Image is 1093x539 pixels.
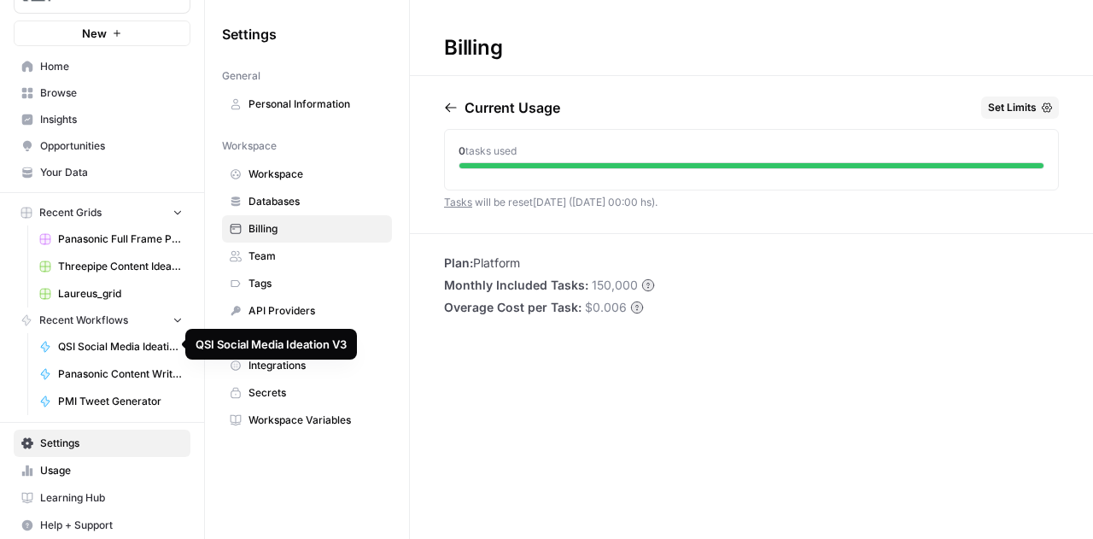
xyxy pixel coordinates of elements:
[14,484,190,512] a: Learning Hub
[444,299,582,316] span: Overage Cost per Task:
[58,231,183,247] span: Panasonic Full Frame Programmatic SEO
[14,200,190,226] button: Recent Grids
[444,196,472,208] a: Tasks
[14,132,190,160] a: Opportunities
[222,188,392,215] a: Databases
[58,366,183,382] span: Panasonic Content Writer for SEO
[14,21,190,46] button: New
[32,333,190,360] a: QSI Social Media Ideation V3
[222,68,260,84] span: General
[40,138,183,154] span: Opportunities
[248,331,384,346] span: Single Sign On
[465,97,560,118] p: Current Usage
[58,339,183,354] span: QSI Social Media Ideation V3
[222,297,392,325] a: API Providers
[410,34,536,62] div: Billing
[40,165,183,180] span: Your Data
[14,53,190,80] a: Home
[444,196,658,208] span: will be reset [DATE] ([DATE] 00:00 hs) .
[222,379,392,407] a: Secrets
[40,85,183,101] span: Browse
[40,463,183,478] span: Usage
[40,436,183,451] span: Settings
[465,144,517,157] span: tasks used
[248,97,384,112] span: Personal Information
[222,24,277,44] span: Settings
[222,161,392,188] a: Workspace
[14,308,190,333] button: Recent Workflows
[32,253,190,280] a: Threepipe Content Ideation Grid
[981,97,1059,119] button: Set Limits
[14,79,190,107] a: Browse
[222,407,392,434] a: Workspace Variables
[222,91,392,118] a: Personal Information
[32,226,190,253] a: Panasonic Full Frame Programmatic SEO
[248,194,384,209] span: Databases
[14,106,190,133] a: Insights
[592,277,638,294] span: 150,000
[222,325,392,352] a: Single Sign On
[58,259,183,274] span: Threepipe Content Ideation Grid
[222,215,392,243] a: Billing
[58,286,183,302] span: Laureus_grid
[248,249,384,264] span: Team
[988,100,1037,115] span: Set Limits
[248,358,384,373] span: Integrations
[248,221,384,237] span: Billing
[585,299,627,316] span: $0.006
[222,270,392,297] a: Tags
[39,313,128,328] span: Recent Workflows
[222,138,277,154] span: Workspace
[14,457,190,484] a: Usage
[444,255,655,272] li: Platform
[32,280,190,308] a: Laureus_grid
[40,59,183,74] span: Home
[444,255,473,270] span: Plan:
[14,430,190,457] a: Settings
[32,388,190,415] a: PMI Tweet Generator
[14,512,190,539] button: Help + Support
[39,205,102,220] span: Recent Grids
[459,144,465,157] span: 0
[248,167,384,182] span: Workspace
[248,385,384,401] span: Secrets
[40,490,183,506] span: Learning Hub
[58,394,183,409] span: PMI Tweet Generator
[40,112,183,127] span: Insights
[222,352,392,379] a: Integrations
[40,518,183,533] span: Help + Support
[222,243,392,270] a: Team
[82,25,107,42] span: New
[444,277,588,294] span: Monthly Included Tasks:
[32,360,190,388] a: Panasonic Content Writer for SEO
[14,159,190,186] a: Your Data
[248,276,384,291] span: Tags
[248,413,384,428] span: Workspace Variables
[248,303,384,319] span: API Providers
